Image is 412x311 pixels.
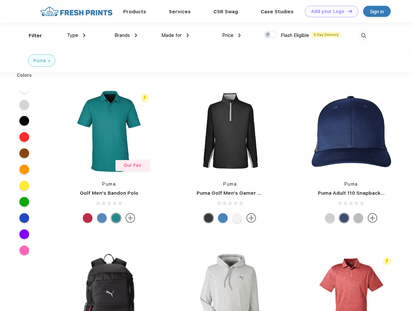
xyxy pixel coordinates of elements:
[363,6,391,17] a: Sign in
[187,33,189,37] img: dropdown.png
[114,32,130,38] span: Brands
[111,213,121,223] div: Green Lagoon
[169,9,191,15] a: Services
[125,213,135,223] img: more.svg
[83,33,85,37] img: dropdown.png
[213,9,238,15] a: CSR Swag
[312,32,341,38] span: 5 Day Delivery
[246,213,256,223] img: more.svg
[223,181,237,187] a: Puma
[197,190,299,196] a: Puma Golf Men's Gamer Golf Quarter-Zip
[353,213,363,223] div: Quarry with Brt Whit
[348,9,352,13] img: DT
[325,213,335,223] div: Quarry Brt Whit
[161,32,182,38] span: Made for
[66,88,152,174] img: func=resize&h=266
[358,30,369,41] img: desktop_search.svg
[29,32,42,40] div: Filter
[222,32,233,38] span: Price
[80,190,138,196] a: Golf Men's Bandon Polo
[124,163,141,168] span: Our Fav
[140,94,149,102] img: flash_active_toggle.svg
[102,181,116,187] a: Puma
[123,9,146,15] a: Products
[97,213,107,223] div: Lake Blue
[67,32,78,38] span: Type
[48,60,50,62] img: filter_cancel.svg
[12,72,37,79] div: Colors
[33,57,46,64] div: Puma
[281,32,309,38] span: Flash Eligible
[218,213,228,223] div: Bright Cobalt
[232,213,242,223] div: Bright White
[344,181,358,187] a: Puma
[339,213,349,223] div: Peacoat Qut Shd
[238,33,241,37] img: dropdown.png
[135,33,137,37] img: dropdown.png
[204,213,213,223] div: Puma Black
[187,88,273,174] img: func=resize&h=266
[83,213,92,223] div: Ski Patrol
[368,213,377,223] img: more.svg
[38,6,114,17] img: fo%20logo%202.webp
[311,9,344,14] div: Add your Logo
[383,257,391,266] img: flash_active_toggle.svg
[370,8,384,15] div: Sign in
[308,88,394,174] img: func=resize&h=266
